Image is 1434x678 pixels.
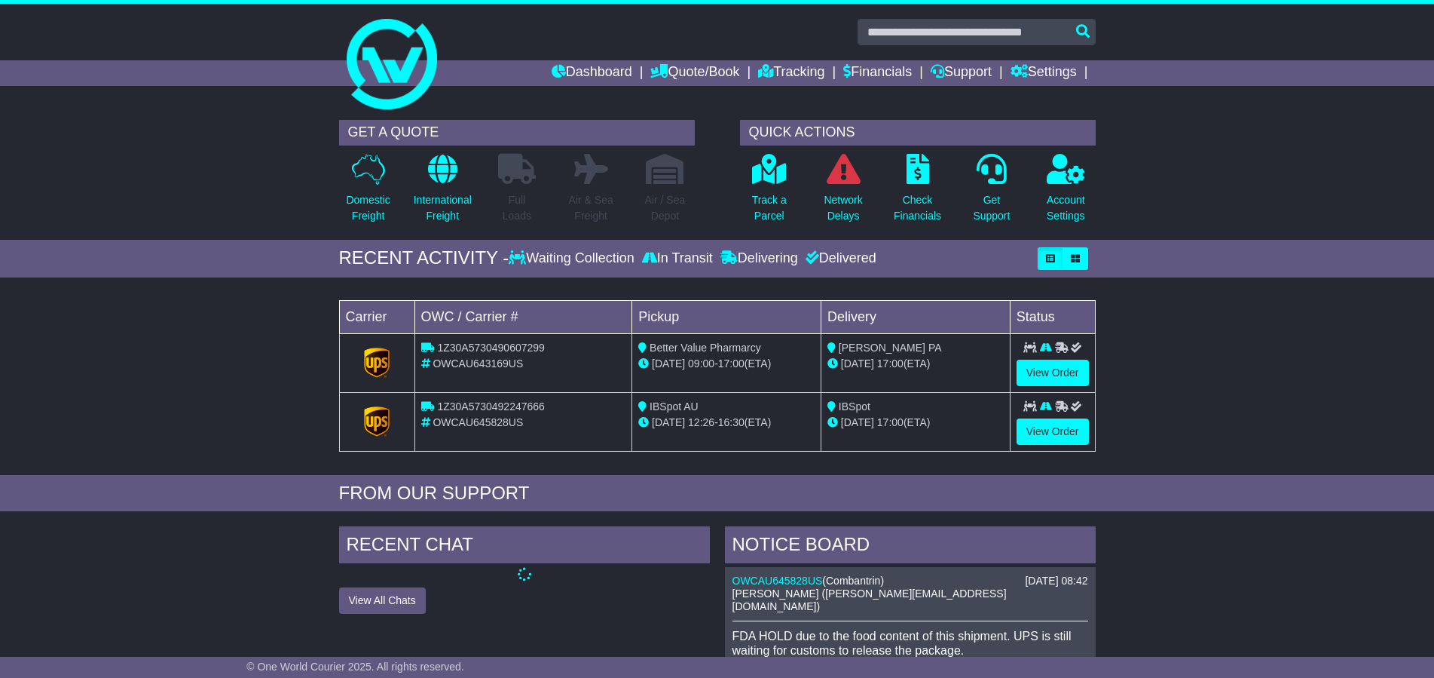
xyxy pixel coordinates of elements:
p: Track a Parcel [752,192,787,224]
span: OWCAU645828US [433,416,523,428]
button: View All Chats [339,587,426,614]
p: Full Loads [498,192,536,224]
a: CheckFinancials [893,153,942,232]
span: © One World Courier 2025. All rights reserved. [246,661,464,673]
span: Combantrin [826,575,880,587]
a: Financials [843,60,912,86]
img: GetCarrierServiceLogo [364,348,390,378]
div: ( ) [732,575,1088,587]
a: Quote/Book [650,60,739,86]
div: Delivering [717,250,802,267]
div: (ETA) [827,356,1004,372]
span: 16:30 [718,416,745,428]
span: [DATE] [652,357,685,370]
p: International Freight [414,192,472,224]
div: RECENT CHAT [339,526,710,567]
span: IBSpot [839,400,870,413]
div: FROM OUR SUPPORT [339,483,1096,505]
a: AccountSettings [1046,153,1086,232]
p: Get Support [973,192,1010,224]
p: Network Delays [824,192,862,224]
p: Air / Sea Depot [645,192,686,224]
span: 17:00 [877,357,904,370]
span: IBSpot AU [650,400,699,413]
span: [PERSON_NAME] PA [839,342,942,354]
p: Domestic Freight [346,192,390,224]
span: 17:00 [877,416,904,428]
td: Delivery [821,300,1010,333]
div: Waiting Collection [509,250,638,267]
div: NOTICE BOARD [725,526,1096,567]
p: Account Settings [1047,192,1085,224]
td: Pickup [632,300,821,333]
div: QUICK ACTIONS [740,120,1096,146]
a: OWCAU645828US [732,575,823,587]
a: View Order [1017,360,1089,386]
a: Track aParcel [751,153,787,232]
a: Dashboard [552,60,632,86]
span: 1Z30A5730490607299 [437,342,544,354]
span: 17:00 [718,357,745,370]
a: DomesticFreight [345,153,390,232]
div: - (ETA) [638,415,815,431]
span: [DATE] [841,357,874,370]
a: Settings [1011,60,1077,86]
div: RECENT ACTIVITY - [339,247,509,269]
a: Tracking [758,60,824,86]
a: View Order [1017,419,1089,445]
td: Carrier [339,300,414,333]
p: Air & Sea Freight [569,192,613,224]
div: GET A QUOTE [339,120,695,146]
span: [PERSON_NAME] ([PERSON_NAME][EMAIL_ADDRESS][DOMAIN_NAME]) [732,587,1007,612]
div: [DATE] 08:42 [1025,575,1087,587]
span: OWCAU643169US [433,357,523,370]
div: In Transit [638,250,717,267]
a: InternationalFreight [413,153,472,232]
div: (ETA) [827,415,1004,431]
span: [DATE] [841,416,874,428]
span: Better Value Pharmarcy [650,342,761,354]
span: 1Z30A5730492247666 [437,400,544,413]
td: Status [1010,300,1095,333]
a: GetSupport [972,153,1011,232]
div: - (ETA) [638,356,815,372]
a: Support [931,60,992,86]
span: 09:00 [688,357,714,370]
span: [DATE] [652,416,685,428]
td: OWC / Carrier # [414,300,632,333]
span: 12:26 [688,416,714,428]
div: Delivered [802,250,876,267]
p: Check Financials [894,192,941,224]
img: GetCarrierServiceLogo [364,406,390,437]
a: NetworkDelays [823,153,863,232]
